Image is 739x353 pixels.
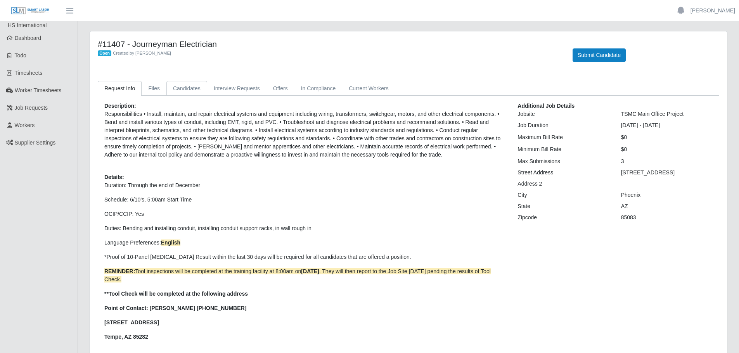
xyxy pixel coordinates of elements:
span: Open [98,50,111,57]
span: Worker Timesheets [15,87,61,93]
div: Street Address [512,169,615,177]
a: Current Workers [342,81,395,96]
span: Job Requests [15,105,48,111]
div: [DATE] - [DATE] [615,121,718,129]
div: [STREET_ADDRESS] [615,169,718,177]
span: ending and installing conduit, installing conduit support racks, in wall rough in [126,225,312,231]
strong: Tempe, AZ 85282 [104,334,148,340]
div: Max Submissions [512,157,615,165]
div: Jobsite [512,110,615,118]
a: Offers [267,81,294,96]
a: Files [142,81,166,96]
div: AZ [615,202,718,210]
div: TSMC Main Office Project [615,110,718,118]
p: Language Preferences: [104,239,506,247]
div: $0 [615,145,718,153]
div: Phoenix [615,191,718,199]
strong: REMINDER: [104,268,135,274]
div: City [512,191,615,199]
a: Candidates [166,81,207,96]
p: Schedule: 6/10's, 5:00am Start Time [104,196,506,204]
a: Request Info [98,81,142,96]
p: Responsibilities • Install, maintain, and repair electrical systems and equipment including wirin... [104,110,506,159]
span: HS International [8,22,47,28]
div: $0 [615,133,718,141]
p: *Proof of 10-Panel [MEDICAL_DATA] Result within the last 30 days will be required for all candida... [104,253,506,261]
div: Maximum Bill Rate [512,133,615,141]
span: Timesheets [15,70,43,76]
div: Address 2 [512,180,615,188]
div: Job Duration [512,121,615,129]
p: Duties: B [104,224,506,232]
img: SLM Logo [11,7,50,15]
b: Description: [104,103,136,109]
a: [PERSON_NAME] [691,7,735,15]
span: Tool inspections will be completed at the training facility at 8:00am on . They will then report ... [104,268,491,282]
div: State [512,202,615,210]
h4: #11407 - Journeyman Electrician [98,39,561,49]
a: Interview Requests [207,81,267,96]
div: 3 [615,157,718,165]
div: 85083 [615,214,718,222]
strong: English [161,239,181,246]
a: In Compliance [294,81,343,96]
strong: **Tool Check will be completed at the following address [104,291,248,297]
span: Dashboard [15,35,42,41]
strong: [STREET_ADDRESS] [104,319,159,325]
span: Created by [PERSON_NAME] [113,51,171,55]
b: Additional Job Details [517,103,575,109]
span: Todo [15,52,26,59]
span: Supplier Settings [15,139,56,146]
b: Details: [104,174,124,180]
div: Minimum Bill Rate [512,145,615,153]
span: Workers [15,122,35,128]
div: Zipcode [512,214,615,222]
p: Duration: Through the end of December [104,181,506,189]
strong: [DATE] [301,268,319,274]
button: Submit Candidate [573,48,626,62]
p: OCIP/CCIP: Yes [104,210,506,218]
strong: Point of Contact: [PERSON_NAME] [PHONE_NUMBER] [104,305,246,311]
